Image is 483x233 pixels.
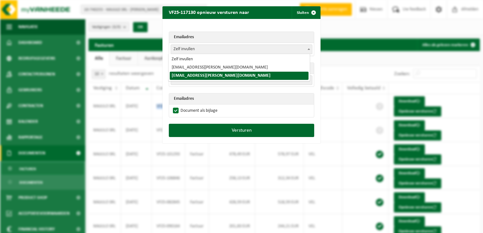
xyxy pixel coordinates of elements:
[169,93,314,105] th: Emailadres
[169,124,314,137] button: Versturen
[170,63,308,72] li: [EMAIL_ADDRESS][PERSON_NAME][DOMAIN_NAME]
[172,106,217,116] label: Document als bijlage
[162,6,255,18] h2: VF25-117130 opnieuw versturen naar
[171,45,312,54] span: Zelf invullen
[292,6,320,19] button: Sluiten
[170,72,308,80] li: [EMAIL_ADDRESS][PERSON_NAME][DOMAIN_NAME]
[170,55,308,63] li: Zelf invullen
[169,32,314,43] th: Emailadres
